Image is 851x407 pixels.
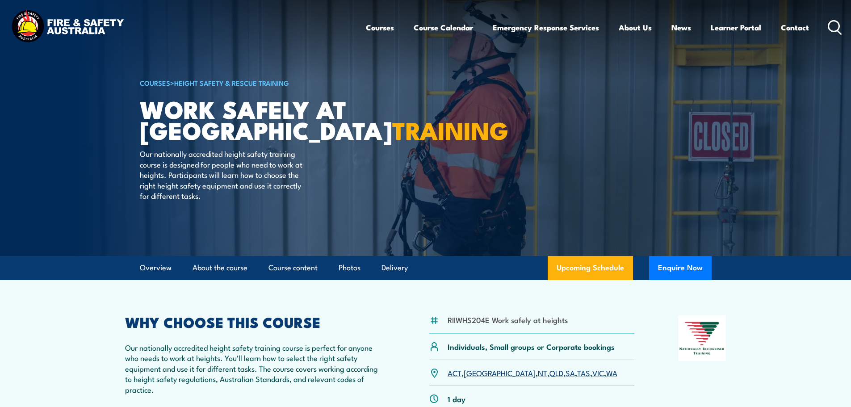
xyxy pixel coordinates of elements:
a: News [671,16,691,39]
a: WA [606,367,617,378]
a: ACT [448,367,461,378]
a: Photos [339,256,361,280]
a: Contact [781,16,809,39]
a: Overview [140,256,172,280]
a: Delivery [381,256,408,280]
button: Enquire Now [649,256,712,280]
a: Upcoming Schedule [548,256,633,280]
h2: WHY CHOOSE THIS COURSE [125,315,386,328]
h1: Work Safely at [GEOGRAPHIC_DATA] [140,98,361,140]
strong: TRAINING [392,111,508,148]
p: Our nationally accredited height safety training course is designed for people who need to work a... [140,148,303,201]
a: QLD [549,367,563,378]
a: Course content [268,256,318,280]
a: SA [566,367,575,378]
a: About Us [619,16,652,39]
p: Individuals, Small groups or Corporate bookings [448,341,615,352]
p: , , , , , , , [448,368,617,378]
a: Courses [366,16,394,39]
h6: > [140,77,361,88]
a: Learner Portal [711,16,761,39]
a: Emergency Response Services [493,16,599,39]
a: About the course [193,256,247,280]
a: Course Calendar [414,16,473,39]
a: COURSES [140,78,170,88]
p: 1 day [448,394,465,404]
a: NT [538,367,547,378]
a: [GEOGRAPHIC_DATA] [464,367,536,378]
a: Height Safety & Rescue Training [174,78,289,88]
img: Nationally Recognised Training logo. [678,315,726,361]
li: RIIWHS204E Work safely at heights [448,315,568,325]
a: VIC [592,367,604,378]
p: Our nationally accredited height safety training course is perfect for anyone who needs to work a... [125,342,386,394]
a: TAS [577,367,590,378]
